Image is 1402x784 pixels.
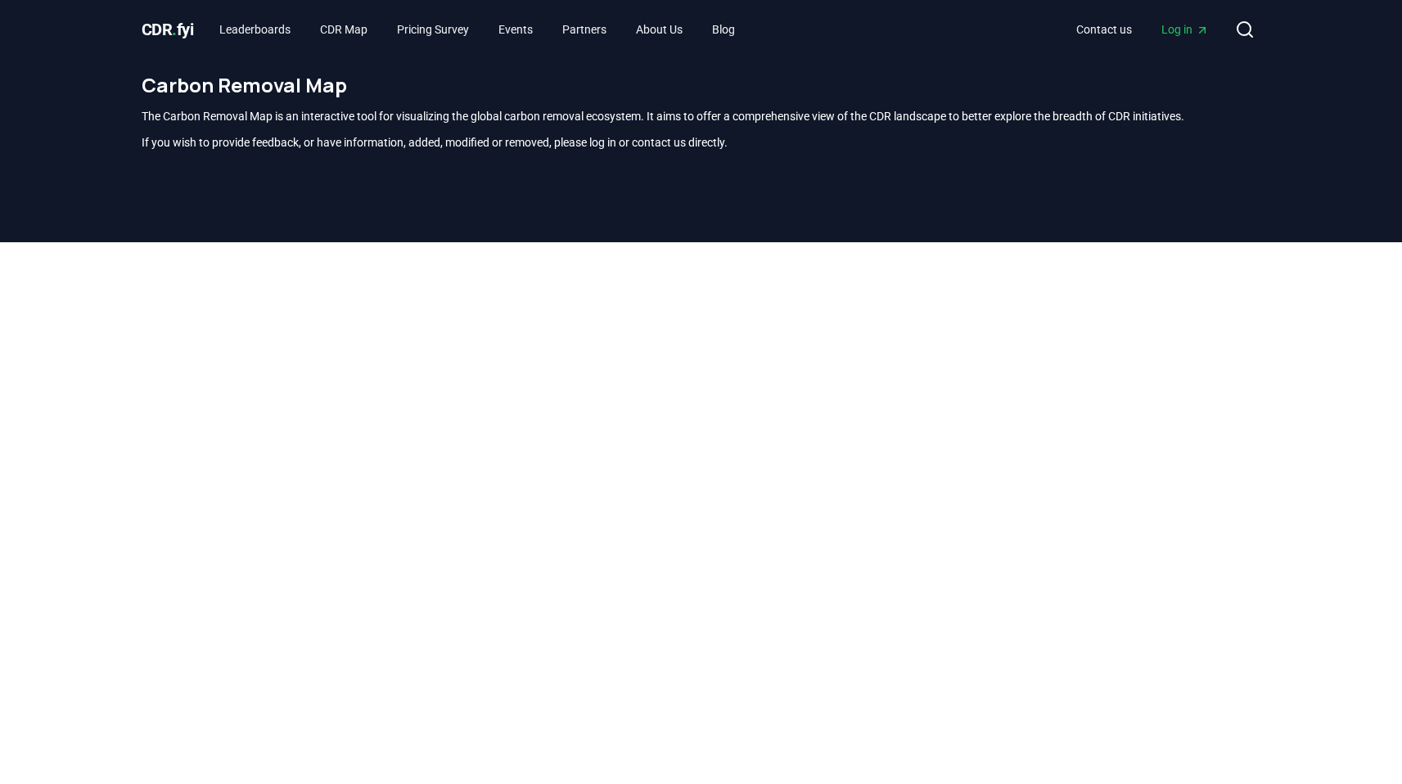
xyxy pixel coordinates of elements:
[206,15,748,44] nav: Main
[142,108,1261,124] p: The Carbon Removal Map is an interactive tool for visualizing the global carbon removal ecosystem...
[206,15,304,44] a: Leaderboards
[549,15,620,44] a: Partners
[1063,15,1222,44] nav: Main
[307,15,381,44] a: CDR Map
[485,15,546,44] a: Events
[623,15,696,44] a: About Us
[1161,21,1209,38] span: Log in
[142,20,194,39] span: CDR fyi
[1148,15,1222,44] a: Log in
[142,18,194,41] a: CDR.fyi
[172,20,177,39] span: .
[1063,15,1145,44] a: Contact us
[142,134,1261,151] p: If you wish to provide feedback, or have information, added, modified or removed, please log in o...
[142,72,1261,98] h1: Carbon Removal Map
[384,15,482,44] a: Pricing Survey
[699,15,748,44] a: Blog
